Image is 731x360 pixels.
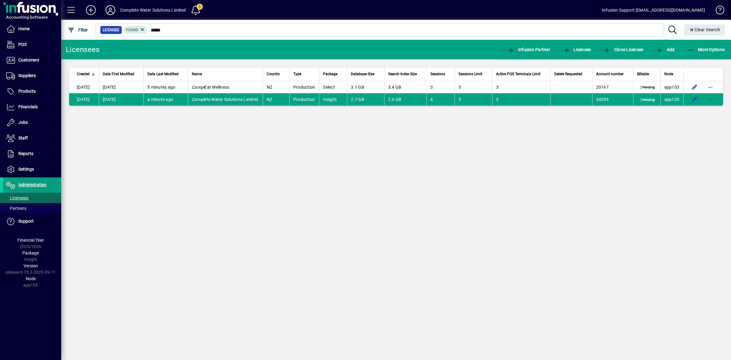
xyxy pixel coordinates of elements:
[77,71,90,77] span: Created
[66,45,99,54] div: Licensees
[68,28,88,32] span: Filter
[22,251,39,255] span: Package
[384,81,427,93] td: 3.4 GB
[455,81,492,93] td: 3
[690,82,699,92] button: Edit
[596,71,630,77] div: Account number
[263,93,289,106] td: NZ
[18,58,39,62] span: Customers
[637,71,649,77] span: Billable
[99,93,143,106] td: [DATE]
[3,146,61,161] a: Reports
[554,71,582,77] span: Delete Requested
[120,5,186,15] div: Complete Water Solutions Limited
[430,71,445,77] span: Sessions
[319,81,347,93] td: Select
[18,219,34,224] span: Support
[430,71,451,77] div: Sessions
[3,214,61,229] a: Support
[147,71,184,77] div: Data Last Modified
[69,93,99,106] td: [DATE]
[602,5,705,15] div: Infusion Support [EMAIL_ADDRESS][DOMAIN_NAME]
[17,238,44,243] span: Financial Year
[293,71,301,77] span: Type
[492,93,550,106] td: 2
[637,71,656,77] div: Billable
[496,71,540,77] span: Active POS Terminals Limit
[3,84,61,99] a: Products
[18,167,34,172] span: Settings
[458,71,488,77] div: Sessions Limit
[602,44,645,55] button: Clone Licensee
[81,5,101,16] button: Add
[690,95,699,104] button: Edit
[103,71,134,77] span: Data First Modified
[3,193,61,203] a: Licensees
[562,44,592,55] button: Licensee
[664,71,680,77] div: Node
[3,37,61,52] a: POS
[347,93,384,106] td: 2.7 GB
[289,93,319,106] td: Production
[26,276,36,281] span: Node
[143,93,188,106] td: a minute ago
[192,97,204,102] em: Compl
[24,263,38,268] span: Version
[426,93,455,106] td: 4
[126,28,138,32] span: Found
[18,89,36,94] span: Products
[124,26,148,34] mat-chip: Found Status: Found
[689,27,720,32] span: Clear Search
[711,1,723,21] a: Knowledge Base
[656,47,674,52] span: Add
[664,71,673,77] span: Node
[592,93,633,106] td: 24259
[6,206,26,211] span: Partners
[192,71,202,77] span: Name
[706,82,715,92] button: More options
[388,71,417,77] span: Search Index Size
[426,81,455,93] td: 3
[99,81,143,93] td: [DATE]
[639,85,656,90] span: Pending
[192,71,259,77] div: Name
[192,85,229,90] span: Eat Wellness
[192,97,258,102] span: ete Water Solutions Limited
[686,44,726,55] button: More Options
[684,24,725,35] button: Clear
[347,81,384,93] td: 3.1 GB
[103,27,119,33] span: Licensee
[143,81,188,93] td: 5 minutes ago
[18,151,33,156] span: Reports
[639,98,656,102] span: Pending
[384,93,427,106] td: 2.6 GB
[3,162,61,177] a: Settings
[18,135,28,140] span: Staff
[3,21,61,37] a: Home
[192,85,204,90] em: Compl
[69,81,99,93] td: [DATE]
[458,71,482,77] span: Sessions Limit
[3,131,61,146] a: Staff
[554,71,588,77] div: Delete Requested
[3,115,61,130] a: Jobs
[388,71,423,77] div: Search Index Size
[592,81,633,93] td: 20167
[664,85,680,90] span: app103.prod.infusionbusinesssoftware.com
[3,99,61,115] a: Financials
[3,68,61,84] a: Suppliers
[492,81,550,93] td: 3
[507,47,550,52] span: Infusion Partner
[66,24,90,35] button: Filter
[706,95,715,104] button: More options
[351,71,374,77] span: Database Size
[351,71,380,77] div: Database Size
[603,47,643,52] span: Clone Licensee
[267,71,280,77] span: Country
[147,71,179,77] span: Data Last Modified
[455,93,492,106] td: 5
[3,53,61,68] a: Customers
[506,44,552,55] button: Infusion Partner
[323,71,337,77] span: Package
[103,71,140,77] div: Data First Modified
